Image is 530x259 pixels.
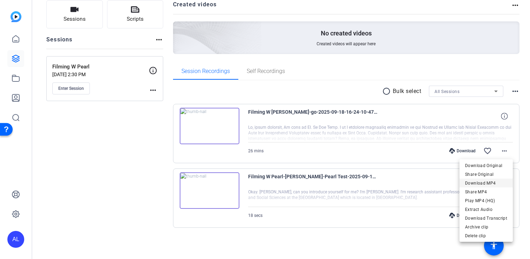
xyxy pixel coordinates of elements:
[465,232,507,240] span: Delete clip
[465,223,507,231] span: Archive clip
[465,197,507,205] span: Play MP4 (HQ)
[465,170,507,179] span: Share Original
[465,161,507,170] span: Download Original
[465,205,507,214] span: Extract Audio
[465,188,507,196] span: Share MP4
[465,179,507,187] span: Download MP4
[465,214,507,223] span: Download Transcript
